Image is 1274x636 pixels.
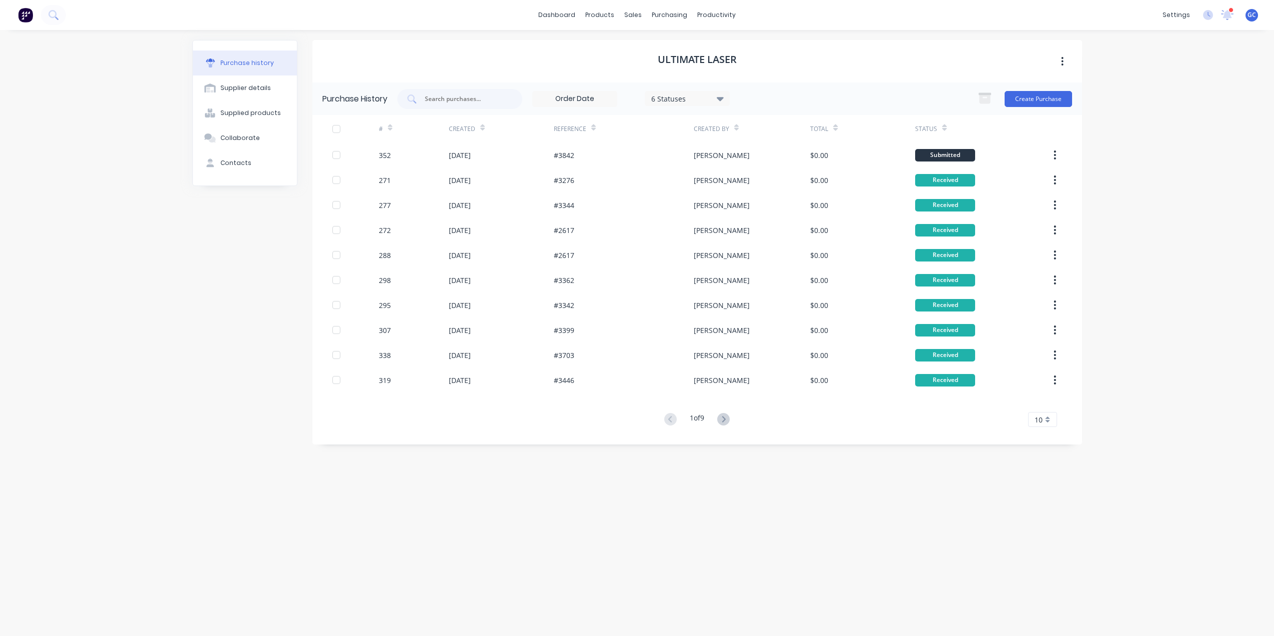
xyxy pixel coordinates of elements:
[449,375,471,385] div: [DATE]
[449,275,471,285] div: [DATE]
[554,325,574,335] div: #3399
[220,58,274,67] div: Purchase history
[651,93,723,103] div: 6 Statuses
[692,7,741,22] div: productivity
[379,124,383,133] div: #
[694,150,750,160] div: [PERSON_NAME]
[915,174,975,186] div: Received
[1158,7,1195,22] div: settings
[810,200,828,210] div: $0.00
[193,50,297,75] button: Purchase history
[449,300,471,310] div: [DATE]
[915,224,975,236] div: Received
[193,125,297,150] button: Collaborate
[449,175,471,185] div: [DATE]
[810,225,828,235] div: $0.00
[379,300,391,310] div: 295
[810,175,828,185] div: $0.00
[810,325,828,335] div: $0.00
[533,7,580,22] a: dashboard
[694,250,750,260] div: [PERSON_NAME]
[554,375,574,385] div: #3446
[694,300,750,310] div: [PERSON_NAME]
[619,7,647,22] div: sales
[554,250,574,260] div: #2617
[694,325,750,335] div: [PERSON_NAME]
[694,350,750,360] div: [PERSON_NAME]
[810,300,828,310] div: $0.00
[379,275,391,285] div: 298
[220,133,260,142] div: Collaborate
[915,349,975,361] div: Received
[554,200,574,210] div: #3344
[379,250,391,260] div: 288
[694,275,750,285] div: [PERSON_NAME]
[694,225,750,235] div: [PERSON_NAME]
[193,100,297,125] button: Supplied products
[220,108,281,117] div: Supplied products
[554,350,574,360] div: #3703
[424,94,507,104] input: Search purchases...
[554,300,574,310] div: #3342
[449,200,471,210] div: [DATE]
[810,150,828,160] div: $0.00
[554,225,574,235] div: #2617
[658,53,737,65] h1: Ultimate Laser
[220,83,271,92] div: Supplier details
[647,7,692,22] div: purchasing
[694,175,750,185] div: [PERSON_NAME]
[1035,414,1043,425] span: 10
[1005,91,1072,107] button: Create Purchase
[449,225,471,235] div: [DATE]
[580,7,619,22] div: products
[379,225,391,235] div: 272
[533,91,617,106] input: Order Date
[449,325,471,335] div: [DATE]
[810,275,828,285] div: $0.00
[554,175,574,185] div: #3276
[554,150,574,160] div: #3842
[810,250,828,260] div: $0.00
[193,150,297,175] button: Contacts
[449,150,471,160] div: [DATE]
[915,299,975,311] div: Received
[449,350,471,360] div: [DATE]
[379,350,391,360] div: 338
[915,274,975,286] div: Received
[810,350,828,360] div: $0.00
[220,158,251,167] div: Contacts
[193,75,297,100] button: Supplier details
[694,124,729,133] div: Created By
[810,124,828,133] div: Total
[449,124,475,133] div: Created
[18,7,33,22] img: Factory
[915,324,975,336] div: Received
[1248,10,1256,19] span: GC
[449,250,471,260] div: [DATE]
[690,412,704,427] div: 1 of 9
[694,200,750,210] div: [PERSON_NAME]
[379,150,391,160] div: 352
[379,175,391,185] div: 271
[810,375,828,385] div: $0.00
[554,124,586,133] div: Reference
[915,149,975,161] div: Submitted
[322,93,387,105] div: Purchase History
[915,249,975,261] div: Received
[379,375,391,385] div: 319
[694,375,750,385] div: [PERSON_NAME]
[915,124,937,133] div: Status
[915,199,975,211] div: Received
[554,275,574,285] div: #3362
[379,325,391,335] div: 307
[379,200,391,210] div: 277
[915,374,975,386] div: Received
